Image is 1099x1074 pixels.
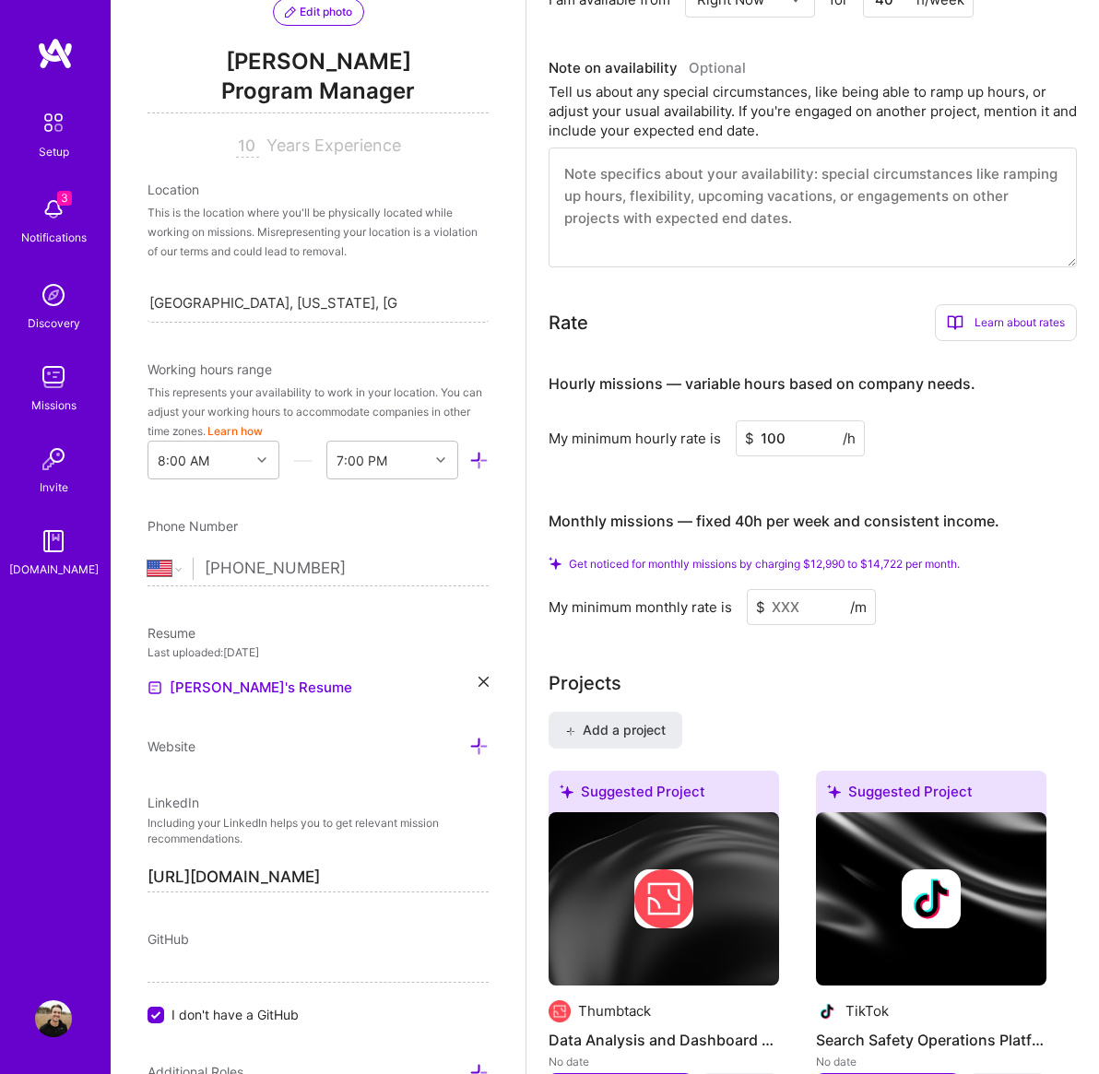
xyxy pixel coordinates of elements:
[337,451,387,470] div: 7:00 PM
[21,228,87,247] div: Notifications
[843,429,856,448] span: /h
[935,304,1077,341] div: Learn about rates
[35,1000,72,1037] img: User Avatar
[549,54,746,82] div: Note on availability
[549,513,999,530] h4: Monthly missions — fixed 40h per week and consistent income.
[549,309,588,336] div: Rate
[578,1001,651,1021] div: Thumbtack
[236,136,259,158] input: XX
[148,76,489,113] span: Program Manager
[816,1052,1046,1071] div: No date
[148,643,489,662] div: Last uploaded: [DATE]
[747,589,876,625] input: XXX
[285,4,352,20] span: Edit photo
[35,359,72,395] img: teamwork
[285,6,296,18] i: icon PencilPurple
[436,455,445,465] i: icon Chevron
[816,1000,838,1022] img: Company logo
[293,451,313,470] i: icon HorizontalInLineDivider
[745,429,754,448] span: $
[148,677,352,699] a: [PERSON_NAME]'s Resume
[148,680,162,695] img: Resume
[565,721,666,739] span: Add a project
[35,441,72,478] img: Invite
[171,1005,299,1024] span: I don't have a GitHub
[148,180,489,199] div: Location
[148,48,489,76] span: [PERSON_NAME]
[549,771,779,820] div: Suggested Project
[549,597,732,617] div: My minimum monthly rate is
[560,785,573,798] i: icon SuggestedTeams
[565,726,575,737] i: icon PlusBlack
[148,383,489,441] div: This represents your availability to work in your location. You can adjust your working hours to ...
[148,931,189,947] span: GitHub
[549,1052,779,1071] div: No date
[207,421,263,441] button: Learn how
[549,812,779,985] img: cover
[148,816,489,847] p: Including your LinkedIn helps you to get relevant mission recommendations.
[57,191,72,206] span: 3
[756,597,765,617] span: $
[35,523,72,560] img: guide book
[266,136,401,155] span: Years Experience
[947,314,963,331] i: icon BookOpen
[40,478,68,497] div: Invite
[902,869,961,928] img: Company logo
[9,560,99,579] div: [DOMAIN_NAME]
[549,429,721,448] div: My minimum hourly rate is
[148,738,195,754] span: Website
[549,669,621,697] div: Projects
[205,542,489,596] input: +1 (000) 000-0000
[549,375,975,393] h4: Hourly missions — variable hours based on company needs.
[148,203,489,261] div: This is the location where you'll be physically located while working on missions. Misrepresentin...
[549,712,682,749] button: Add a project
[549,82,1077,140] div: Tell us about any special circumstances, like being able to ramp up hours, or adjust your usual a...
[549,1000,571,1022] img: Company logo
[816,812,1046,985] img: cover
[816,771,1046,820] div: Suggested Project
[31,395,77,415] div: Missions
[30,1000,77,1037] a: User Avatar
[257,455,266,465] i: icon Chevron
[736,420,865,456] input: XXX
[39,142,69,161] div: Setup
[816,1028,1046,1052] h4: Search Safety Operations Platform Development
[148,795,199,810] span: LinkedIn
[569,557,960,571] span: Get noticed for monthly missions by charging $12,990 to $14,722 per month.
[845,1001,889,1021] div: TikTok
[634,869,693,928] img: Company logo
[148,361,272,377] span: Working hours range
[850,597,867,617] span: /m
[827,785,841,798] i: icon SuggestedTeams
[158,451,209,470] div: 8:00 AM
[549,1028,779,1052] h4: Data Analysis and Dashboard Creation
[148,518,238,534] span: Phone Number
[148,625,195,641] span: Resume
[479,677,489,687] i: icon Close
[35,277,72,313] img: discovery
[28,313,80,333] div: Discovery
[689,59,746,77] span: Optional
[35,191,72,228] img: bell
[549,557,561,570] i: Check
[34,103,73,142] img: setup
[37,37,74,70] img: logo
